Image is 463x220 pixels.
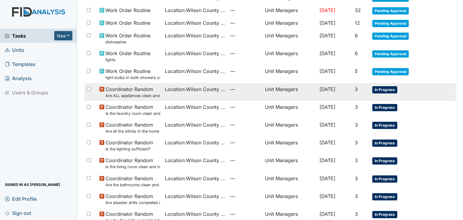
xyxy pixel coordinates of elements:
[263,30,317,47] td: Unit Managers
[230,157,260,164] span: —
[372,211,397,218] span: In Progress
[263,137,317,154] td: Unit Managers
[320,20,335,26] span: [DATE]
[106,68,160,80] span: Work Order Routine light bulbs in both showers out
[5,194,37,203] span: Edit Profile
[372,7,409,14] span: Pending Approval
[106,86,160,99] span: Coordinator Random Are ALL appliances clean and working properly?
[54,31,72,40] button: New
[355,140,358,146] span: 3
[106,93,160,99] small: Are ALL appliances clean and working properly?
[372,157,397,165] span: In Progress
[106,193,160,206] span: Coordinator Random Are disaster drills completed as scheduled?
[165,68,225,75] span: Location : Wilson County CS
[106,121,160,134] span: Coordinator Random Are all the blinds in the home operational and clean?
[320,157,335,163] span: [DATE]
[5,45,24,55] span: Units
[372,104,397,111] span: In Progress
[106,103,160,116] span: Coordinator Random Is the laundry room clean and in good repair?
[355,175,358,181] span: 3
[372,86,397,93] span: In Progress
[165,32,225,39] span: Location : Wilson County CS
[230,121,260,128] span: —
[230,7,260,14] span: —
[263,119,317,137] td: Unit Managers
[372,50,409,58] span: Pending Approval
[355,7,361,13] span: 32
[106,75,160,80] small: light bulbs in both showers out
[263,83,317,101] td: Unit Managers
[320,122,335,128] span: [DATE]
[230,50,260,57] span: —
[372,193,397,200] span: In Progress
[106,128,160,134] small: Are all the blinds in the home operational and clean?
[355,20,360,26] span: 12
[106,175,160,188] span: Coordinator Random Are the bathrooms clean and in good repair?
[320,211,335,217] span: [DATE]
[106,7,150,14] span: Work Order Routine
[230,19,260,27] span: —
[320,193,335,199] span: [DATE]
[263,47,317,65] td: Unit Managers
[106,111,160,116] small: Is the laundry room clean and in good repair?
[106,146,153,152] small: Is the lighting sufficient?
[230,175,260,182] span: —
[5,74,32,83] span: Analysis
[320,104,335,110] span: [DATE]
[355,50,358,56] span: 6
[263,101,317,119] td: Unit Managers
[165,210,225,218] span: Location : Wilson County CS
[355,86,358,92] span: 3
[165,121,225,128] span: Location : Wilson County CS
[320,175,335,181] span: [DATE]
[165,50,225,57] span: Location : Wilson County CS
[263,65,317,83] td: Unit Managers
[106,39,150,45] small: dishwasher
[106,19,150,27] span: Work Order Routine
[263,190,317,208] td: Unit Managers
[320,68,335,74] span: [DATE]
[106,182,160,188] small: Are the bathrooms clean and in good repair?
[372,68,409,75] span: Pending Approval
[320,7,335,13] span: [DATE]
[355,33,358,39] span: 6
[372,20,409,27] span: Pending Approval
[106,157,160,170] span: Coordinator Random Is the living room clean and in good repair?
[355,211,358,217] span: 3
[355,193,358,199] span: 3
[165,175,225,182] span: Location : Wilson County CS
[5,32,54,39] span: Tasks
[372,175,397,183] span: In Progress
[230,139,260,146] span: —
[165,157,225,164] span: Location : Wilson County CS
[230,86,260,93] span: —
[165,139,225,146] span: Location : Wilson County CS
[230,210,260,218] span: —
[320,33,335,39] span: [DATE]
[355,104,358,110] span: 3
[320,86,335,92] span: [DATE]
[263,172,317,190] td: Unit Managers
[230,193,260,200] span: —
[230,103,260,111] span: —
[263,17,317,30] td: Unit Managers
[355,157,358,163] span: 3
[165,19,225,27] span: Location : Wilson County CS
[165,7,225,14] span: Location : Wilson County CS
[372,33,409,40] span: Pending Approval
[106,139,153,152] span: Coordinator Random Is the lighting sufficient?
[165,193,225,200] span: Location : Wilson County CS
[372,140,397,147] span: In Progress
[5,59,36,69] span: Templates
[165,103,225,111] span: Location : Wilson County CS
[263,154,317,172] td: Unit Managers
[106,200,160,206] small: Are disaster drills completed as scheduled?
[320,140,335,146] span: [DATE]
[5,208,31,218] span: Sign out
[355,122,358,128] span: 3
[372,122,397,129] span: In Progress
[165,86,225,93] span: Location : Wilson County CS
[106,57,150,63] small: lights
[263,4,317,17] td: Unit Managers
[106,32,150,45] span: Work Order Routine dishwasher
